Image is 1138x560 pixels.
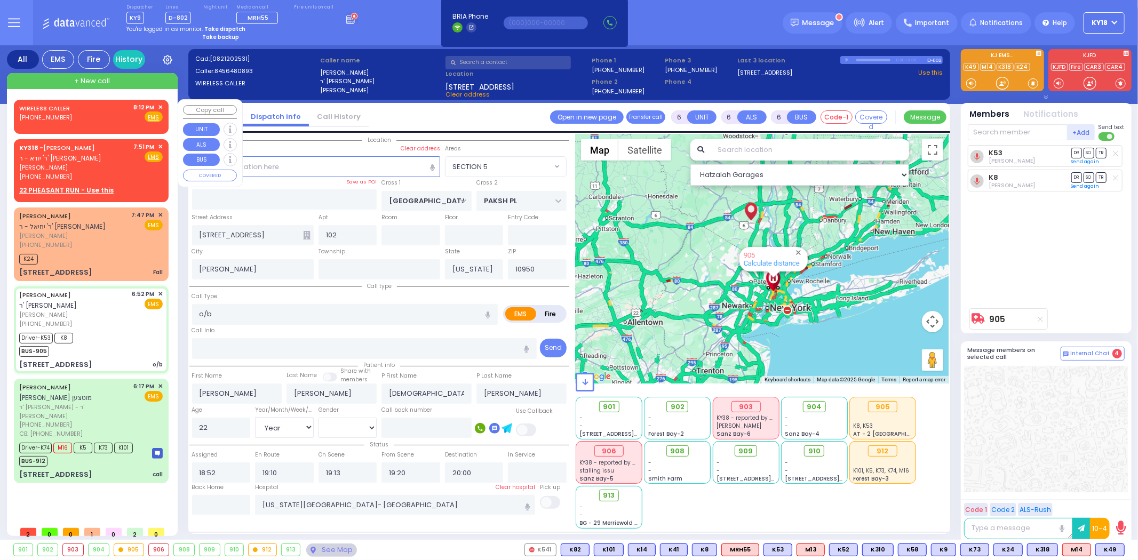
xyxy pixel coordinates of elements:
[445,451,477,459] label: Destination
[452,162,488,172] span: SECTION 5
[1048,53,1132,60] label: KJFD
[381,179,401,187] label: Cross 1
[42,528,58,536] span: 0
[915,18,949,28] span: Important
[1061,347,1125,361] button: Internal Chat 4
[968,347,1061,361] h5: Message members on selected call
[145,299,163,309] span: EMS
[309,111,369,122] a: Call History
[255,406,314,414] div: Year/Month/Week/Day
[381,406,432,414] label: Call back number
[19,310,129,319] span: [PERSON_NAME]
[989,149,1002,157] a: K53
[165,12,191,24] span: D-802
[19,143,43,152] span: KY318 -
[126,25,203,33] span: You're logged in as monitor.
[540,339,567,357] button: Send
[592,87,644,95] label: [PHONE_NUMBER]
[508,247,516,256] label: ZIP
[603,402,615,412] span: 901
[476,179,498,187] label: Cross 2
[192,213,233,222] label: Street Address
[1071,158,1100,165] a: Send again
[19,241,72,249] span: [PHONE_NUMBER]
[550,110,624,124] a: Open in new page
[717,430,751,438] span: Sanz Bay-6
[807,402,822,412] span: 904
[904,110,946,124] button: Message
[508,213,538,222] label: Entry Code
[152,448,163,459] img: message-box.svg
[660,543,688,556] div: BLS
[1105,63,1125,71] a: CAR4
[114,443,133,453] span: K101
[192,326,215,335] label: Call Info
[126,12,144,24] span: KY9
[7,50,39,69] div: All
[580,467,615,475] span: stalling issu
[195,79,317,88] label: WIRELESS CALLER
[648,422,651,430] span: -
[581,139,618,161] button: Show street map
[802,18,834,28] span: Message
[148,114,160,122] u: EMS
[737,110,767,124] button: ALS
[869,18,884,28] span: Alert
[1062,543,1091,556] div: ALS
[594,543,624,556] div: BLS
[445,56,571,69] input: Search a contact
[580,414,583,422] span: -
[1071,172,1082,182] span: DR
[1071,350,1110,357] span: Internal Chat
[618,139,671,161] button: Show satellite imagery
[19,333,53,343] span: Driver-K53
[898,543,927,556] div: BLS
[19,113,72,122] span: [PHONE_NUMBER]
[829,543,858,556] div: BLS
[1071,148,1082,158] span: DR
[202,33,239,41] strong: Take backup
[764,270,783,291] div: New York Presbyterian Hospital- Columbia Campus
[993,543,1023,556] div: BLS
[980,63,996,71] a: M14
[496,483,535,492] label: Clear hospital
[529,547,535,553] img: red-radio-icon.svg
[63,544,83,556] div: 903
[785,459,788,467] span: -
[626,110,665,124] button: Transfer call
[787,110,816,124] button: BUS
[671,402,685,412] span: 902
[648,430,684,438] span: Forest Bay-2
[445,157,552,176] span: SECTION 5
[980,18,1023,28] span: Notifications
[158,142,163,151] span: ✕
[1063,351,1069,357] img: comment-alt.png
[964,63,979,71] a: K49
[968,124,1068,140] input: Search member
[1071,183,1100,189] a: Send again
[785,475,886,483] span: [STREET_ADDRESS][PERSON_NAME]
[303,231,311,239] span: Other building occupants
[922,349,943,371] button: Drag Pegman onto the map to open Street View
[445,69,588,78] label: Location
[183,170,237,181] button: COVERED
[63,528,79,536] span: 0
[19,163,130,172] span: [PERSON_NAME]
[134,382,155,390] span: 6:17 PM
[1018,503,1053,516] button: ALS-Rush
[931,543,956,556] div: BLS
[183,105,237,115] button: Copy call
[1090,518,1110,539] button: 10-4
[320,86,442,95] label: [PERSON_NAME]
[739,446,753,457] span: 909
[19,172,72,181] span: [PHONE_NUMBER]
[381,451,414,459] label: From Scene
[927,56,943,64] div: D-802
[445,156,567,177] span: SECTION 5
[364,441,394,449] span: Status
[561,543,590,556] div: K82
[648,475,682,483] span: Smith Farm
[1084,63,1104,71] a: CAR3
[628,543,656,556] div: BLS
[19,254,38,265] span: K24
